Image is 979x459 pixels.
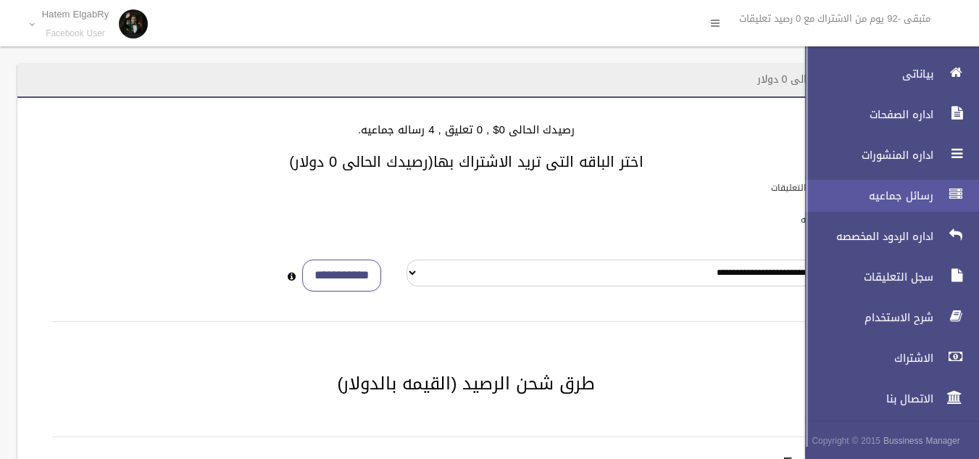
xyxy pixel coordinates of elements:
h4: رصيدك الحالى 0$ , 0 تعليق , 4 رساله جماعيه. [35,124,898,136]
h2: طرق شحن الرصيد (القيمه بالدولار) [35,374,898,393]
header: الاشتراك - رصيدك الحالى 0 دولار [740,65,915,94]
a: بياناتى [793,58,979,90]
span: اداره الصفحات [793,107,938,122]
label: باقات الرد الالى على التعليقات [771,180,886,196]
span: الاشتراك [793,351,938,365]
a: اداره الردود المخصصه [793,220,979,252]
a: اداره المنشورات [793,139,979,171]
p: Hatem ElgabRy [42,9,109,20]
a: سجل التعليقات [793,261,979,293]
span: اداره الردود المخصصه [793,229,938,244]
a: شرح الاستخدام [793,302,979,334]
a: الاشتراك [793,342,979,374]
span: رسائل جماعيه [793,189,938,203]
span: سجل التعليقات [793,270,938,284]
span: Copyright © 2015 [812,433,880,449]
a: اداره الصفحات [793,99,979,131]
a: رسائل جماعيه [793,180,979,212]
a: الاتصال بنا [793,383,979,415]
span: اداره المنشورات [793,148,938,162]
span: بياناتى [793,67,938,81]
span: شرح الاستخدام [793,310,938,325]
label: باقات الرسائل الجماعيه [801,212,886,228]
strong: Bussiness Manager [883,433,960,449]
span: الاتصال بنا [793,392,938,406]
small: Facebook User [42,28,109,39]
h3: اختر الباقه التى تريد الاشتراك بها(رصيدك الحالى 0 دولار) [35,154,898,170]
